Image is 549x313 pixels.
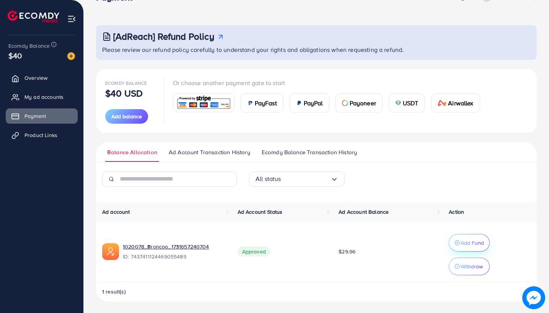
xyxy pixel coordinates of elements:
a: Payment [6,108,78,124]
img: card [176,95,232,111]
span: $29.96 [339,248,355,255]
span: Add balance [111,113,142,120]
span: Ecomdy Balance Transaction History [262,148,357,156]
span: ID: 7437411124469055489 [123,253,225,260]
img: card [247,100,253,106]
span: Balance Allocation [107,148,157,156]
span: PayPal [304,98,323,108]
button: Add balance [105,109,148,124]
input: Search for option [281,173,331,185]
span: 1 result(s) [102,288,126,295]
p: Add Fund [461,238,484,247]
img: image [522,286,545,309]
span: Ad Account Status [238,208,283,216]
p: Or choose another payment gate to start [173,78,486,87]
button: Add Fund [449,234,490,252]
img: menu [67,15,76,23]
p: $40 USD [105,89,143,98]
span: PayFast [255,98,277,108]
img: card [296,100,302,106]
div: <span class='underline'>1020078_Broncoo_1731657240704</span></br>7437411124469055489 [123,243,225,260]
span: USDT [403,98,419,108]
span: My ad accounts [24,93,64,101]
a: cardPayFast [241,94,283,113]
a: card [173,94,235,112]
span: $40 [8,50,22,61]
span: Action [449,208,464,216]
span: Payoneer [350,98,376,108]
span: Ad account [102,208,130,216]
a: My ad accounts [6,89,78,105]
span: All status [256,173,281,185]
span: Payment [24,112,46,120]
img: image [67,52,75,60]
a: 1020078_Broncoo_1731657240704 [123,243,209,250]
a: cardPayPal [290,94,329,113]
img: card [342,100,348,106]
img: card [395,100,401,106]
img: logo [8,11,59,23]
a: cardUSDT [389,94,425,113]
span: Approved [238,247,270,257]
span: Ad Account Balance [339,208,389,216]
a: cardAirwallex [431,94,480,113]
button: Withdraw [449,258,490,275]
p: Withdraw [461,262,483,271]
a: cardPayoneer [336,94,383,113]
span: Airwallex [448,98,473,108]
span: Product Links [24,131,57,139]
span: Overview [24,74,47,82]
a: Product Links [6,127,78,143]
p: Please review our refund policy carefully to understand your rights and obligations when requesti... [102,45,532,54]
span: Ad Account Transaction History [169,148,250,156]
img: card [438,100,447,106]
img: ic-ads-acc.e4c84228.svg [102,243,119,260]
div: Search for option [249,171,345,187]
a: Overview [6,70,78,86]
span: Ecomdy Balance [105,80,147,86]
span: Ecomdy Balance [8,42,50,50]
h3: [AdReach] Refund Policy [113,31,214,42]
